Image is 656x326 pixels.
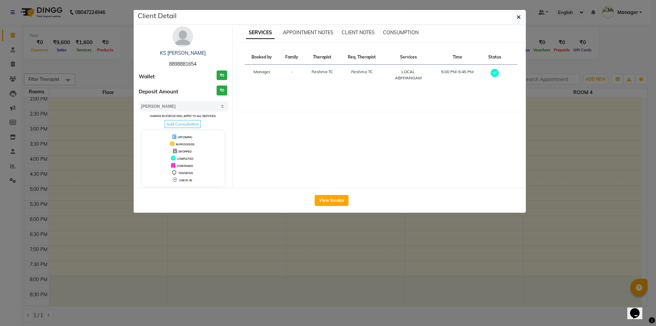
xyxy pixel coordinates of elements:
span: UPCOMING [178,135,192,139]
span: APPOINTMENT NOTES [283,29,333,36]
th: Therapist [304,50,340,65]
th: Services [384,50,433,65]
td: - [279,65,305,86]
th: Req. Therapist [340,50,384,65]
div: LOCAL ABHYANGAM [388,69,429,81]
span: Add Consultation [165,120,201,128]
td: 5:00 PM-5:45 PM [433,65,482,86]
span: COMPLETED [177,157,193,160]
span: SERVICES [246,27,275,39]
span: CONFIRMED [177,164,193,168]
h3: ₹0 [217,70,227,80]
th: Time [433,50,482,65]
span: 8898881654 [169,61,196,67]
span: DROPPED [178,150,192,153]
span: CHECK-IN [179,179,192,182]
small: Change in status will apply to all services. [150,114,216,118]
h5: Client Detail [138,11,177,21]
span: IN PROGRESS [176,143,194,146]
span: CLIENT NOTES [342,29,375,36]
iframe: chat widget [627,299,649,319]
img: avatar [173,26,193,47]
h3: ₹0 [217,86,227,95]
th: Family [279,50,305,65]
span: CONSUMPTION [383,29,419,36]
button: View Invoice [315,195,348,206]
span: TENTATIVE [178,171,193,175]
span: Deposit Amount [139,88,178,96]
th: Booked by [245,50,279,65]
span: Reshma TC [351,69,373,74]
td: Manager [245,65,279,86]
th: Status [482,50,508,65]
a: KS [PERSON_NAME] [160,50,206,56]
span: Reshma TC [312,69,333,74]
span: Wallet [139,73,155,81]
